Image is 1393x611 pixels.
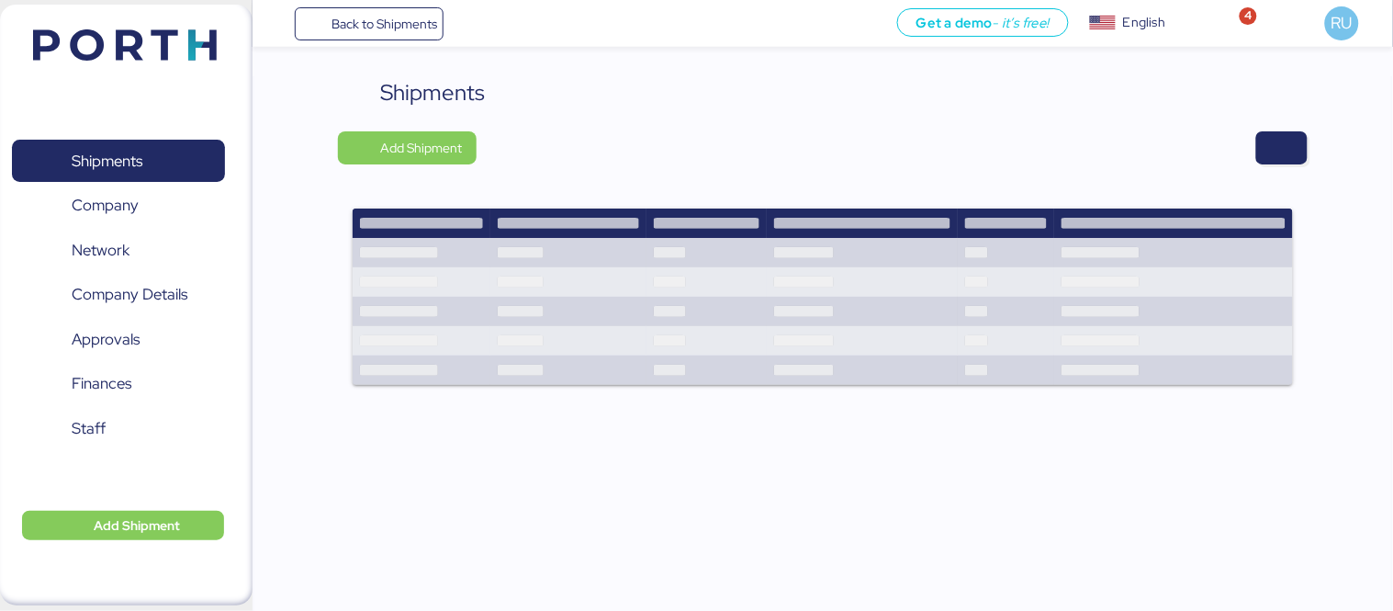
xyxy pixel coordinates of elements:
span: Shipments [72,148,142,175]
span: RU [1331,11,1353,35]
span: Approvals [72,326,140,353]
a: Shipments [12,140,225,182]
a: Approvals [12,318,225,360]
span: Add Shipment [380,137,462,159]
span: Staff [72,415,106,442]
a: Finances [12,363,225,405]
span: Company [72,192,139,219]
span: Add Shipment [94,515,180,537]
span: Network [72,237,129,264]
a: Company [12,185,225,227]
a: Staff [12,407,225,449]
div: English [1123,13,1165,32]
a: Network [12,229,225,271]
div: Shipments [380,76,485,109]
button: Add Shipment [22,511,224,540]
span: Company Details [72,281,187,308]
span: Finances [72,370,131,397]
a: Company Details [12,274,225,316]
button: Add Shipment [338,131,477,164]
button: Menu [264,8,295,40]
a: Back to Shipments [295,7,444,40]
span: Back to Shipments [331,13,437,35]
